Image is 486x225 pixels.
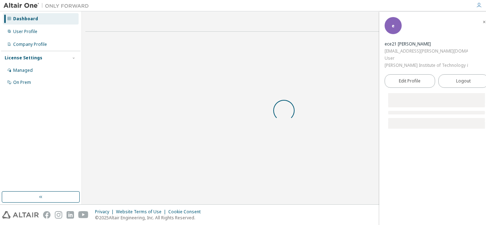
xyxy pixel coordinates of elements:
img: facebook.svg [43,211,51,219]
span: e [392,23,395,29]
div: Cookie Consent [168,209,205,215]
img: Altair One [4,2,93,9]
img: youtube.svg [78,211,89,219]
div: Website Terms of Use [116,209,168,215]
div: On Prem [13,80,31,85]
div: ece21 sasi [385,41,468,48]
img: altair_logo.svg [2,211,39,219]
div: [PERSON_NAME] Institute of Technology & Engg. [385,62,468,69]
div: [EMAIL_ADDRESS][PERSON_NAME][DOMAIN_NAME] [385,48,468,55]
div: Privacy [95,209,116,215]
span: Logout [456,77,471,85]
div: User [385,55,468,62]
img: linkedin.svg [67,211,74,219]
p: © 2025 Altair Engineering, Inc. All Rights Reserved. [95,215,205,221]
div: User Profile [13,29,37,34]
a: Edit Profile [385,74,435,88]
span: Edit Profile [399,78,421,84]
div: Managed [13,68,33,73]
div: License Settings [5,55,42,61]
div: Dashboard [13,16,38,22]
img: instagram.svg [55,211,62,219]
div: Company Profile [13,42,47,47]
